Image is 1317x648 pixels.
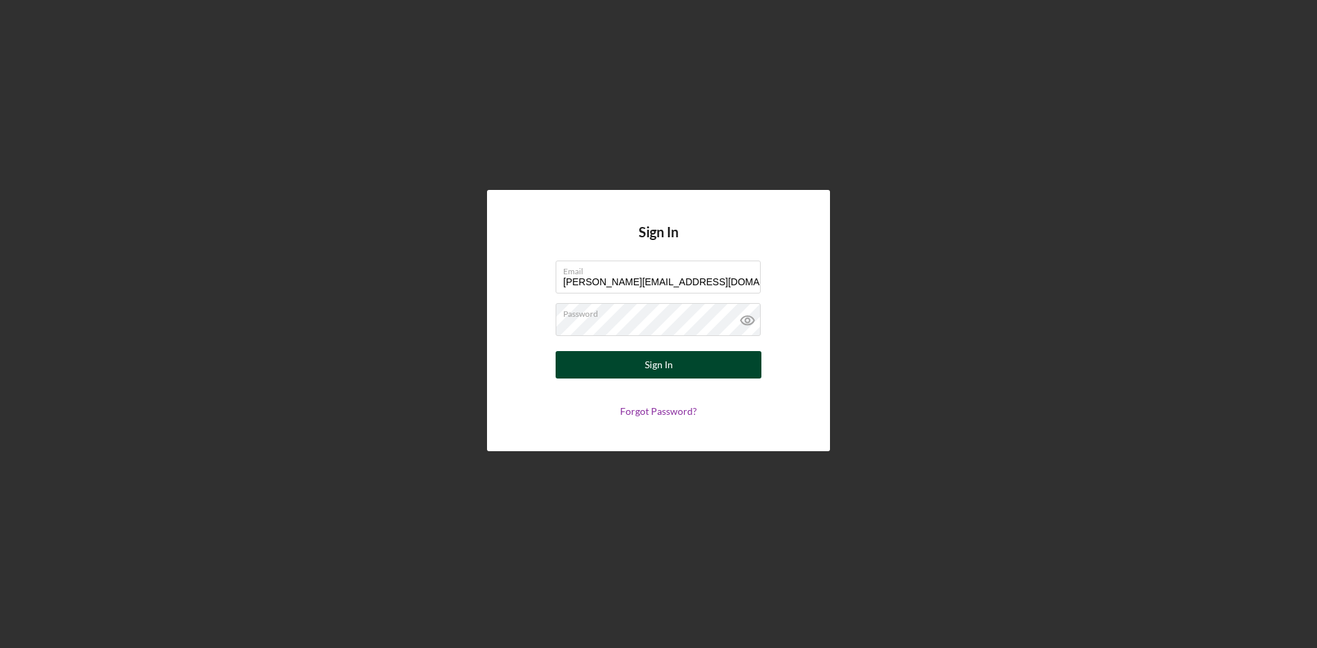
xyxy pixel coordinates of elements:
a: Forgot Password? [620,405,697,417]
label: Password [563,304,761,319]
button: Sign In [556,351,761,379]
label: Email [563,261,761,276]
h4: Sign In [639,224,678,261]
div: Sign In [645,351,673,379]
